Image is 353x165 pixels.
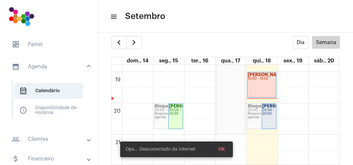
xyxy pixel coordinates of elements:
[282,57,304,64] a: 19 de setembro de 2025
[12,41,20,48] span: sidenav icon
[125,146,195,153] span: Ops... Desconectado da internet
[125,57,150,64] a: 14 de setembro de 2025
[12,63,87,71] mat-panel-title: Agenda
[313,57,335,64] a: 20 de setembro de 2025
[110,13,117,21] mat-icon: sidenav icon
[220,57,242,64] a: 17 de setembro de 2025
[262,108,276,116] div: 20:00 - 20:50
[155,104,174,108] strong: Bloqueio
[111,36,127,49] button: Semana Anterior
[312,36,340,49] button: Semana
[169,108,182,116] div: 20:00 - 20:50
[19,107,27,114] span: sidenav icon
[293,36,308,49] button: Dia
[4,56,98,77] mat-expansion-panel-header: sidenav iconAgenda
[248,112,276,119] div: Bloqueio de agenda
[4,77,98,127] div: sidenav iconAgenda
[12,63,20,71] mat-icon: sidenav icon
[4,131,98,147] mat-expansion-panel-header: sidenav iconClientes
[169,104,206,108] strong: [PERSON_NAME]
[5,3,38,29] img: 7bf4c2a9-cb5a-6366-d80e-59e5d4b2024a.png
[12,135,87,143] mat-panel-title: Clientes
[248,73,288,77] strong: [PERSON_NAME]...
[248,104,267,108] strong: Bloqueio
[12,155,20,163] mat-icon: sidenav icon
[155,112,183,119] div: Bloqueio de agenda
[12,155,87,163] mat-panel-title: Financeiro
[190,57,210,64] a: 16 de setembro de 2025
[248,77,276,81] div: 19:00 - 19:50
[14,103,83,118] span: Disponibilidade de Horários
[125,11,165,22] span: Setembro
[126,36,142,49] button: Próximo Semana
[251,57,272,64] a: 18 de setembro de 2025
[113,108,122,114] div: 20
[155,108,183,112] div: 20:00 - 20:50
[12,135,20,143] mat-icon: sidenav icon
[14,83,83,99] span: Calendário
[19,87,27,95] span: sidenav icon
[218,147,225,152] span: OK
[248,108,276,112] div: 20:00 - 20:50
[7,37,91,52] span: Painel
[114,77,122,83] div: 19
[213,143,230,155] button: OK
[262,104,299,108] strong: [PERSON_NAME]
[158,57,179,64] a: 15 de setembro de 2025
